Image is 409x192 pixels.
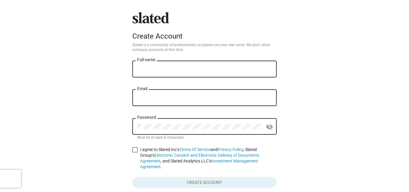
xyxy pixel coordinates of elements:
a: Terms Of Service [180,147,211,152]
mat-icon: visibility_off [266,122,273,132]
sl-branding: Create Account [132,12,277,43]
mat-hint: Must be at least 8 characters [137,135,184,140]
p: Slated is a community of professionals, so please use your real name. We don’t allow company acco... [132,43,277,52]
button: Show password [263,121,275,133]
a: Privacy Policy [218,147,243,152]
span: I agree to Slated Inc’s and , Slated Group’s , and Slated Analytics LLC’s . [140,147,277,170]
a: Electronic Consent and Electronic Delivery of Documents Agreement [140,153,259,163]
div: Create Account [132,32,277,40]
